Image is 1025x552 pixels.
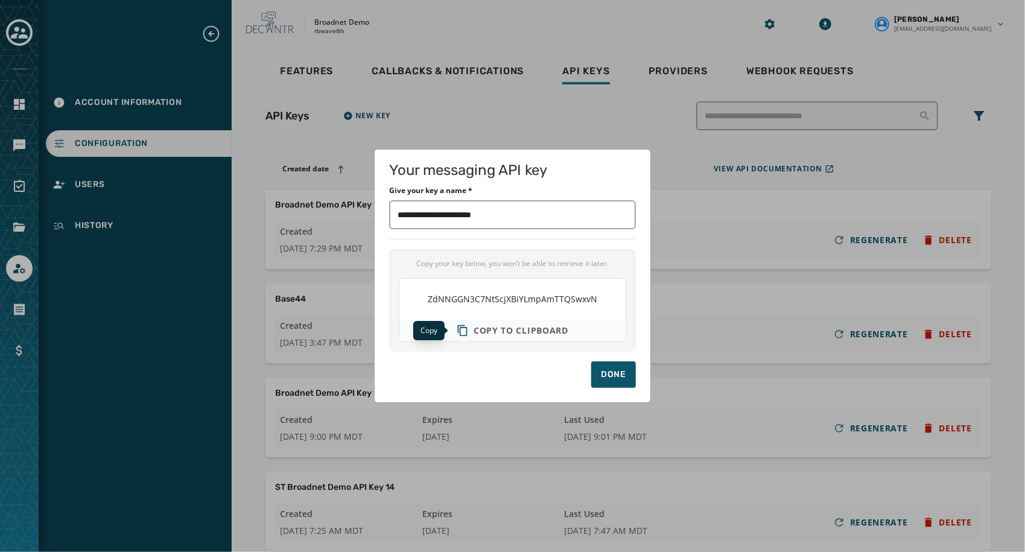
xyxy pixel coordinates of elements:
h1: Your messaging API key [389,164,636,176]
div: Copy [413,321,445,340]
button: Copy text to clipboard [452,320,573,341]
button: Done [591,361,636,388]
label: Give your key a name * [389,186,472,195]
div: Done [601,369,626,381]
span: ZdNNGGN3C7NtScjXBiYLmpAmTTQSwxvN [428,293,597,305]
span: Copy to clipboard [474,325,568,337]
span: Copy your key below, you won’t be able to retrieve it later. [416,259,609,268]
